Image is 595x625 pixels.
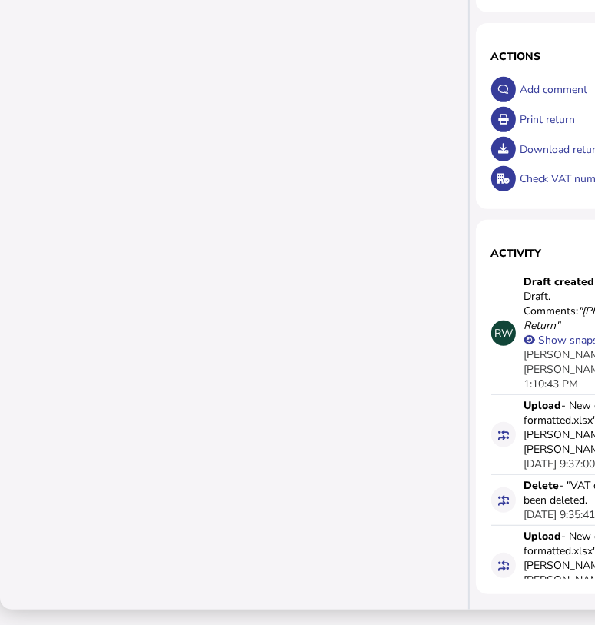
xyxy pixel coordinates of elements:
i: Data for this filing changed [498,560,509,571]
i: Data for this filing changed [498,430,509,440]
button: Make a comment in the activity log. [491,77,517,102]
div: RW [491,321,517,346]
strong: Draft created [524,274,594,289]
i: Data for this filing changed [498,495,509,506]
strong: Upload [524,529,561,544]
strong: Delete [524,478,559,493]
button: Open printable view of return. [491,107,517,132]
button: View filing snapshot at this version [524,334,534,345]
button: Download return [491,137,517,162]
strong: Upload [524,398,561,413]
button: Check VAT numbers on return. [491,166,517,191]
